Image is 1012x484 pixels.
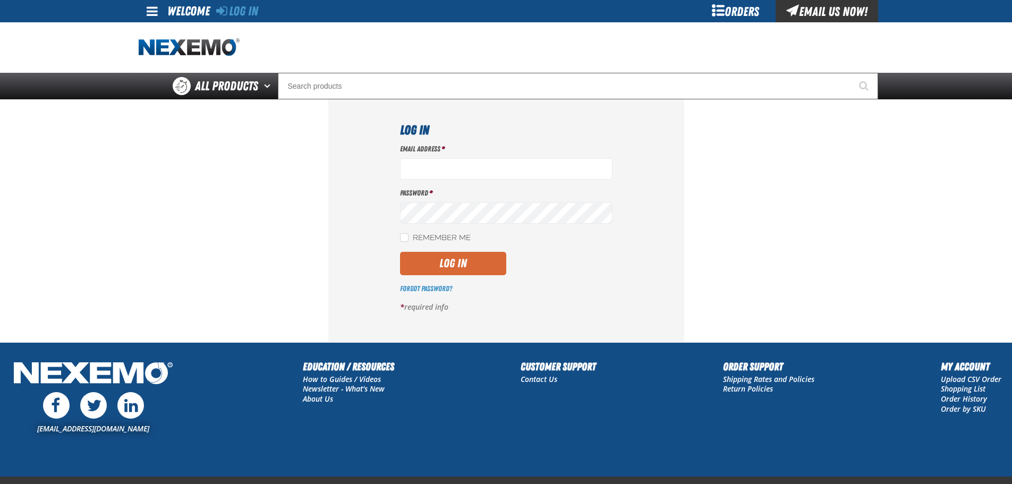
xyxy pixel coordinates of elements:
[941,359,1001,375] h2: My Account
[400,121,613,140] h1: Log In
[303,359,394,375] h2: Education / Resources
[400,144,613,154] label: Email Address
[37,423,149,434] a: [EMAIL_ADDRESS][DOMAIN_NAME]
[852,73,878,99] button: Start Searching
[195,77,258,96] span: All Products
[400,252,506,275] button: Log In
[723,359,814,375] h2: Order Support
[303,384,385,394] a: Newsletter - What's New
[400,284,452,293] a: Forgot Password?
[941,374,1001,384] a: Upload CSV Order
[260,73,278,99] button: Open All Products pages
[941,404,986,414] a: Order by SKU
[139,38,240,57] img: Nexemo logo
[216,4,258,19] a: Log In
[400,302,613,312] p: required info
[723,374,814,384] a: Shipping Rates and Policies
[400,188,613,198] label: Password
[521,374,557,384] a: Contact Us
[941,384,985,394] a: Shopping List
[303,394,333,404] a: About Us
[521,359,596,375] h2: Customer Support
[400,233,409,242] input: Remember Me
[11,359,176,390] img: Nexemo Logo
[400,233,471,243] label: Remember Me
[278,73,878,99] input: Search
[139,38,240,57] a: Home
[723,384,773,394] a: Return Policies
[941,394,987,404] a: Order History
[303,374,381,384] a: How to Guides / Videos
